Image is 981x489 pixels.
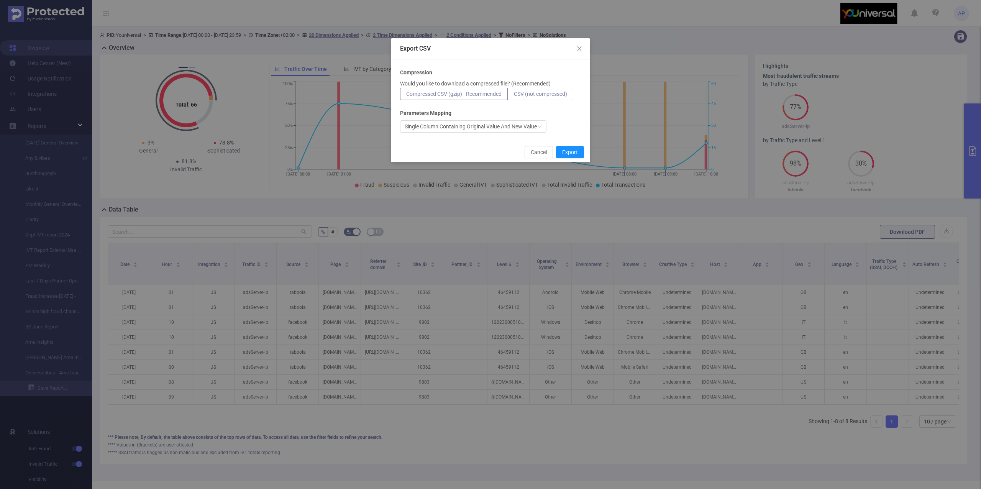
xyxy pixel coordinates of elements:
[400,44,581,53] div: Export CSV
[406,91,502,97] span: Compressed CSV (gzip) - Recommended
[556,146,584,158] button: Export
[576,46,582,52] i: icon: close
[400,69,432,77] b: Compression
[525,146,553,158] button: Cancel
[400,109,451,117] b: Parameters Mapping
[514,91,567,97] span: CSV (not compressed)
[405,121,537,132] div: Single Column Containing Original Value And New Value
[400,80,551,88] p: Would you like to download a compressed file? (Recommended)
[569,38,590,60] button: Close
[537,124,542,130] i: icon: down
